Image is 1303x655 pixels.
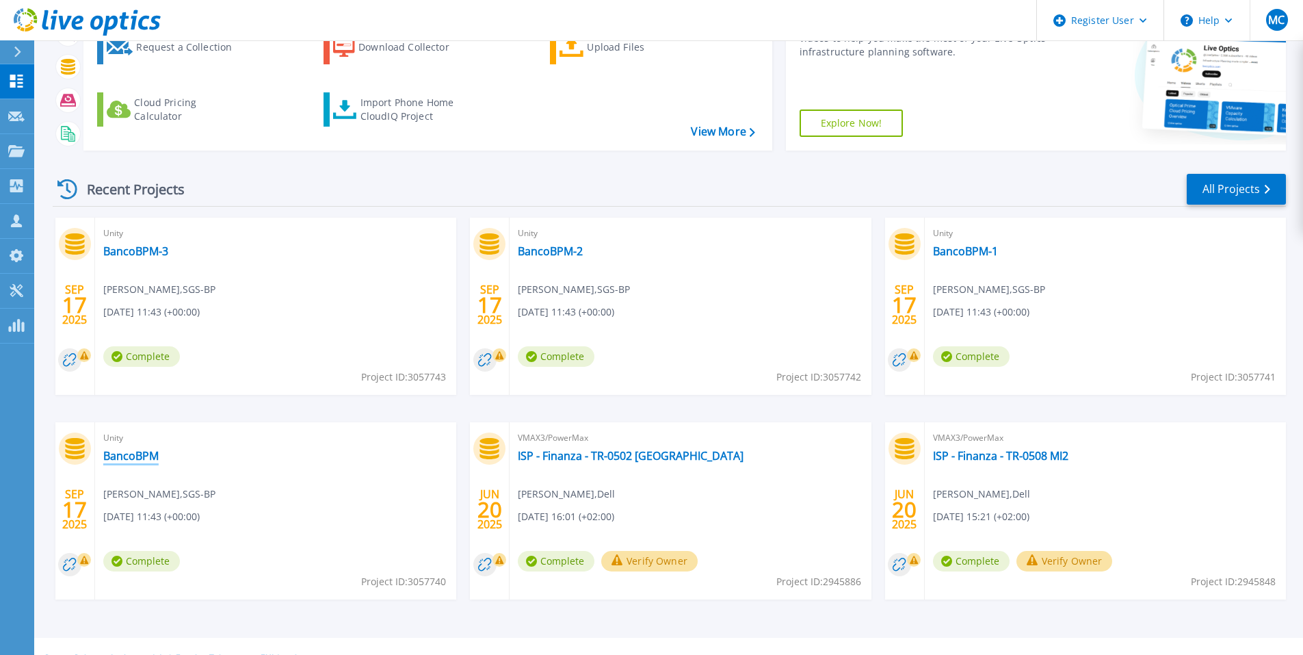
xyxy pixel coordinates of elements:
[518,431,863,446] span: VMAX3/PowerMax
[62,504,87,515] span: 17
[518,244,583,258] a: BancoBPM-2
[324,30,476,64] a: Download Collector
[62,299,87,311] span: 17
[62,485,88,535] div: SEP 2025
[103,282,215,297] span: [PERSON_NAME] , SGS-BP
[103,305,200,320] span: [DATE] 11:43 (+00:00)
[933,487,1030,502] span: [PERSON_NAME] , Dell
[103,431,448,446] span: Unity
[518,226,863,241] span: Unity
[1191,574,1276,589] span: Project ID: 2945848
[933,509,1029,524] span: [DATE] 15:21 (+02:00)
[53,172,203,206] div: Recent Projects
[933,305,1029,320] span: [DATE] 11:43 (+00:00)
[477,299,502,311] span: 17
[518,509,614,524] span: [DATE] 16:01 (+02:00)
[776,574,861,589] span: Project ID: 2945886
[518,305,614,320] span: [DATE] 11:43 (+00:00)
[62,280,88,330] div: SEP 2025
[891,485,917,535] div: JUN 2025
[587,34,696,61] div: Upload Files
[477,504,502,515] span: 20
[1268,14,1285,25] span: MC
[518,487,615,502] span: [PERSON_NAME] , Dell
[477,485,503,535] div: JUN 2025
[134,96,244,123] div: Cloud Pricing Calculator
[933,244,998,258] a: BancoBPM-1
[103,449,159,463] a: BancoBPM
[97,30,250,64] a: Request a Collection
[103,551,180,571] span: Complete
[477,280,503,330] div: SEP 2025
[933,346,1010,367] span: Complete
[136,34,246,61] div: Request a Collection
[103,226,448,241] span: Unity
[691,125,754,138] a: View More
[933,551,1010,571] span: Complete
[1191,370,1276,385] span: Project ID: 3057741
[933,449,1068,463] a: ISP - Finanza - TR-0508 MI2
[103,487,215,502] span: [PERSON_NAME] , SGS-BP
[518,449,743,463] a: ISP - Finanza - TR-0502 [GEOGRAPHIC_DATA]
[103,509,200,524] span: [DATE] 11:43 (+00:00)
[933,431,1278,446] span: VMAX3/PowerMax
[97,92,250,127] a: Cloud Pricing Calculator
[103,244,168,258] a: BancoBPM-3
[361,574,446,589] span: Project ID: 3057740
[550,30,702,64] a: Upload Files
[776,370,861,385] span: Project ID: 3057742
[103,346,180,367] span: Complete
[892,504,917,515] span: 20
[358,34,468,61] div: Download Collector
[1016,551,1113,571] button: Verify Owner
[601,551,698,571] button: Verify Owner
[933,282,1045,297] span: [PERSON_NAME] , SGS-BP
[800,110,904,137] a: Explore Now!
[1187,174,1286,205] a: All Projects
[518,282,630,297] span: [PERSON_NAME] , SGS-BP
[361,370,446,385] span: Project ID: 3057743
[360,96,467,123] div: Import Phone Home CloudIQ Project
[933,226,1278,241] span: Unity
[891,280,917,330] div: SEP 2025
[892,299,917,311] span: 17
[518,551,594,571] span: Complete
[518,346,594,367] span: Complete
